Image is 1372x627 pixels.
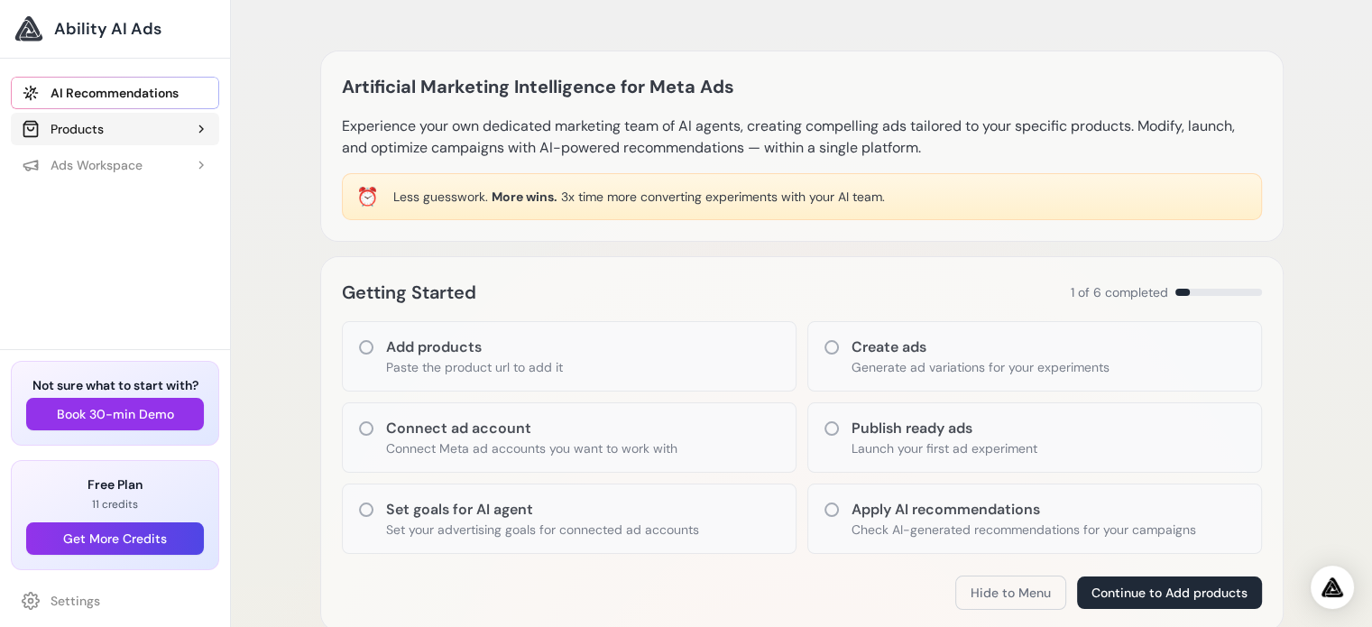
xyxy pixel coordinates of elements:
[852,499,1196,521] h3: Apply AI recommendations
[26,475,204,493] h3: Free Plan
[955,576,1066,610] button: Hide to Menu
[386,337,563,358] h3: Add products
[22,120,104,138] div: Products
[11,585,219,617] a: Settings
[22,156,143,174] div: Ads Workspace
[54,16,161,41] span: Ability AI Ads
[852,521,1196,539] p: Check AI-generated recommendations for your campaigns
[342,278,476,307] h2: Getting Started
[386,521,699,539] p: Set your advertising goals for connected ad accounts
[356,184,379,209] div: ⏰
[386,499,699,521] h3: Set goals for AI agent
[26,522,204,555] button: Get More Credits
[852,439,1037,457] p: Launch your first ad experiment
[14,14,216,43] a: Ability AI Ads
[26,398,204,430] button: Book 30-min Demo
[386,418,677,439] h3: Connect ad account
[26,376,204,394] h3: Not sure what to start with?
[561,189,885,205] span: 3x time more converting experiments with your AI team.
[11,149,219,181] button: Ads Workspace
[852,337,1110,358] h3: Create ads
[1311,566,1354,609] div: Open Intercom Messenger
[852,358,1110,376] p: Generate ad variations for your experiments
[342,115,1262,159] p: Experience your own dedicated marketing team of AI agents, creating compelling ads tailored to yo...
[11,113,219,145] button: Products
[342,72,734,101] h1: Artificial Marketing Intelligence for Meta Ads
[26,497,204,512] p: 11 credits
[1071,283,1168,301] span: 1 of 6 completed
[393,189,488,205] span: Less guesswork.
[11,77,219,109] a: AI Recommendations
[852,418,1037,439] h3: Publish ready ads
[386,439,677,457] p: Connect Meta ad accounts you want to work with
[386,358,563,376] p: Paste the product url to add it
[492,189,557,205] span: More wins.
[1077,576,1262,609] button: Continue to Add products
